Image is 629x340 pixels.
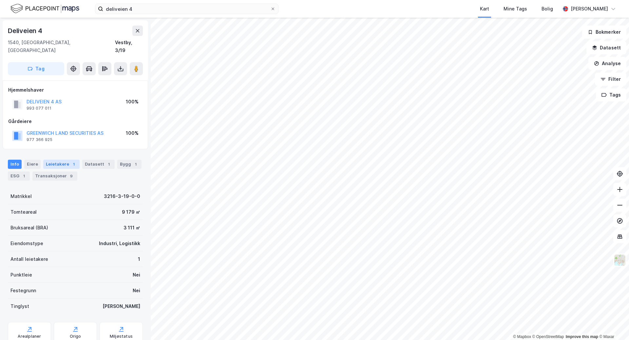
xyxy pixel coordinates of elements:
div: Info [8,160,22,169]
a: Mapbox [513,334,531,339]
div: Industri, Logistikk [99,240,140,247]
a: OpenStreetMap [532,334,564,339]
div: Transaksjoner [32,171,77,181]
div: 100% [126,129,139,137]
div: 9 [68,173,75,179]
div: 1 [21,173,27,179]
iframe: Chat Widget [596,309,629,340]
div: Tinglyst [10,302,29,310]
div: Bruksareal (BRA) [10,224,48,232]
div: Nei [133,271,140,279]
div: 993 077 011 [27,106,51,111]
div: Arealplaner [18,334,41,339]
div: [PERSON_NAME] [103,302,140,310]
div: 977 366 925 [27,137,52,142]
div: 9 179 ㎡ [122,208,140,216]
div: Festegrunn [10,287,36,295]
div: 100% [126,98,139,106]
div: Tomteareal [10,208,37,216]
div: Nei [133,287,140,295]
div: 1 [138,255,140,263]
div: Origo [70,334,81,339]
div: Miljøstatus [110,334,133,339]
button: Filter [595,73,626,86]
div: 1 [105,161,112,168]
div: Mine Tags [504,5,527,13]
div: 3216-3-19-0-0 [104,192,140,200]
div: 1 [132,161,139,168]
button: Datasett [586,41,626,54]
button: Bokmerker [582,26,626,39]
div: Gårdeiere [8,117,143,125]
div: Antall leietakere [10,255,48,263]
button: Tags [596,88,626,101]
div: Vestby, 3/19 [115,39,143,54]
div: 3 111 ㎡ [124,224,140,232]
div: Hjemmelshaver [8,86,143,94]
input: Søk på adresse, matrikkel, gårdeiere, leietakere eller personer [103,4,270,14]
div: Matrikkel [10,192,32,200]
img: logo.f888ab2527a4732fd821a326f86c7f29.svg [10,3,79,14]
div: 1540, [GEOGRAPHIC_DATA], [GEOGRAPHIC_DATA] [8,39,115,54]
div: Deliveien 4 [8,26,44,36]
div: Eiere [24,160,41,169]
div: Datasett [82,160,115,169]
img: Z [614,254,626,266]
div: Kart [480,5,489,13]
button: Analyse [588,57,626,70]
a: Improve this map [566,334,598,339]
div: Bolig [542,5,553,13]
div: Leietakere [43,160,80,169]
div: Bygg [117,160,142,169]
button: Tag [8,62,64,75]
div: [PERSON_NAME] [571,5,608,13]
div: Punktleie [10,271,32,279]
div: ESG [8,171,30,181]
div: Eiendomstype [10,240,43,247]
div: 1 [70,161,77,168]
